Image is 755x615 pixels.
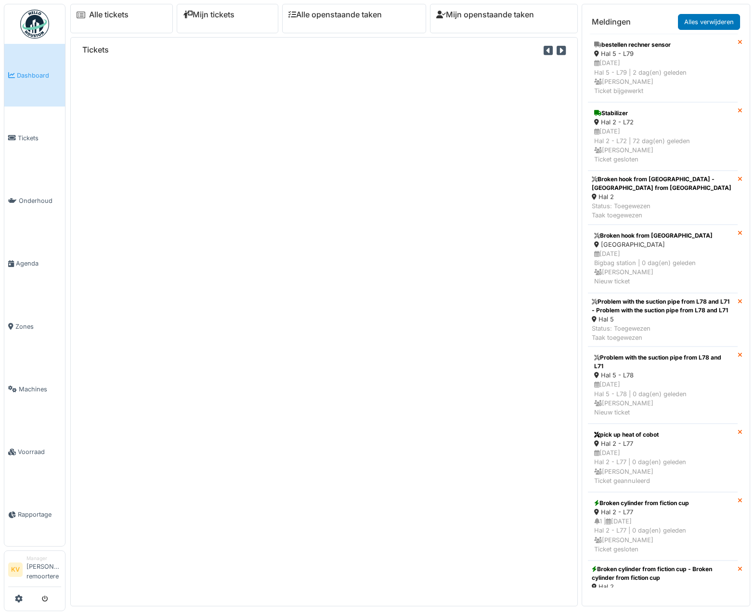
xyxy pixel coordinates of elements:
[4,107,65,169] a: Tickets
[594,49,731,58] div: Hal 5 - L79
[4,295,65,358] a: Zones
[4,232,65,295] a: Agenda
[18,134,61,143] span: Tickets
[594,40,731,49] div: bestellen rechner sensor
[594,517,731,554] div: 1 | [DATE] Hal 2 - L77 | 0 dag(en) geleden [PERSON_NAME] Ticket gesloten
[4,170,65,232] a: Onderhoud
[15,322,61,331] span: Zones
[436,10,534,19] a: Mijn openstaande taken
[588,225,738,293] a: Broken hook from [GEOGRAPHIC_DATA] [GEOGRAPHIC_DATA] [DATE]Bigbag station | 0 dag(en) geleden [PE...
[26,555,61,585] li: [PERSON_NAME] remoortere
[89,10,129,19] a: Alle tickets
[594,58,731,95] div: [DATE] Hal 5 - L79 | 2 dag(en) geleden [PERSON_NAME] Ticket bijgewerkt
[19,196,61,205] span: Onderhoud
[594,448,731,485] div: [DATE] Hal 2 - L77 | 0 dag(en) geleden [PERSON_NAME] Ticket geannuleerd
[8,562,23,577] li: KV
[592,582,734,591] div: Hal 2
[594,109,731,118] div: Stabilizer
[594,240,731,249] div: [GEOGRAPHIC_DATA]
[594,508,731,517] div: Hal 2 - L77
[19,385,61,394] span: Machines
[592,297,734,315] div: Problem with the suction pipe from L78 and L71 - Problem with the suction pipe from L78 and L71
[678,14,740,30] a: Alles verwijderen
[594,231,731,240] div: Broken hook from [GEOGRAPHIC_DATA]
[20,10,49,39] img: Badge_color-CXgf-gQk.svg
[594,499,731,508] div: Broken cylinder from fiction cup
[594,380,731,417] div: [DATE] Hal 5 - L78 | 0 dag(en) geleden [PERSON_NAME] Nieuw ticket
[588,492,738,561] a: Broken cylinder from fiction cup Hal 2 - L77 1 |[DATE]Hal 2 - L77 | 0 dag(en) geleden [PERSON_NAM...
[594,430,731,439] div: pick up heat of cobot
[594,353,731,371] div: Problem with the suction pipe from L78 and L71
[183,10,234,19] a: Mijn tickets
[588,293,738,347] a: Problem with the suction pipe from L78 and L71 - Problem with the suction pipe from L78 and L71 H...
[4,483,65,546] a: Rapportage
[16,259,61,268] span: Agenda
[588,102,738,171] a: Stabilizer Hal 2 - L72 [DATE]Hal 2 - L72 | 72 dag(en) geleden [PERSON_NAME]Ticket gesloten
[592,324,734,342] div: Status: Toegewezen Taak toegewezen
[594,118,731,127] div: Hal 2 - L72
[4,358,65,420] a: Machines
[594,127,731,164] div: [DATE] Hal 2 - L72 | 72 dag(en) geleden [PERSON_NAME] Ticket gesloten
[592,17,631,27] h6: Meldingen
[26,555,61,562] div: Manager
[8,555,61,587] a: KV Manager[PERSON_NAME] remoortere
[592,201,734,220] div: Status: Toegewezen Taak toegewezen
[588,347,738,424] a: Problem with the suction pipe from L78 and L71 Hal 5 - L78 [DATE]Hal 5 - L78 | 0 dag(en) geleden ...
[588,561,738,615] a: Broken cylinder from fiction cup - Broken cylinder from fiction cup Hal 2 Status: AfgeslotenTaak ...
[17,71,61,80] span: Dashboard
[82,45,109,54] h6: Tickets
[594,371,731,380] div: Hal 5 - L78
[18,447,61,456] span: Voorraad
[592,565,734,582] div: Broken cylinder from fiction cup - Broken cylinder from fiction cup
[4,44,65,107] a: Dashboard
[18,510,61,519] span: Rapportage
[592,175,734,192] div: Broken hook from [GEOGRAPHIC_DATA] - [GEOGRAPHIC_DATA] from [GEOGRAPHIC_DATA]
[592,315,734,324] div: Hal 5
[588,171,738,225] a: Broken hook from [GEOGRAPHIC_DATA] - [GEOGRAPHIC_DATA] from [GEOGRAPHIC_DATA] Hal 2 Status: Toege...
[288,10,382,19] a: Alle openstaande taken
[588,34,738,102] a: bestellen rechner sensor Hal 5 - L79 [DATE]Hal 5 - L79 | 2 dag(en) geleden [PERSON_NAME]Ticket bi...
[4,421,65,483] a: Voorraad
[594,439,731,448] div: Hal 2 - L77
[592,192,734,201] div: Hal 2
[588,424,738,492] a: pick up heat of cobot Hal 2 - L77 [DATE]Hal 2 - L77 | 0 dag(en) geleden [PERSON_NAME]Ticket geann...
[594,249,731,286] div: [DATE] Bigbag station | 0 dag(en) geleden [PERSON_NAME] Nieuw ticket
